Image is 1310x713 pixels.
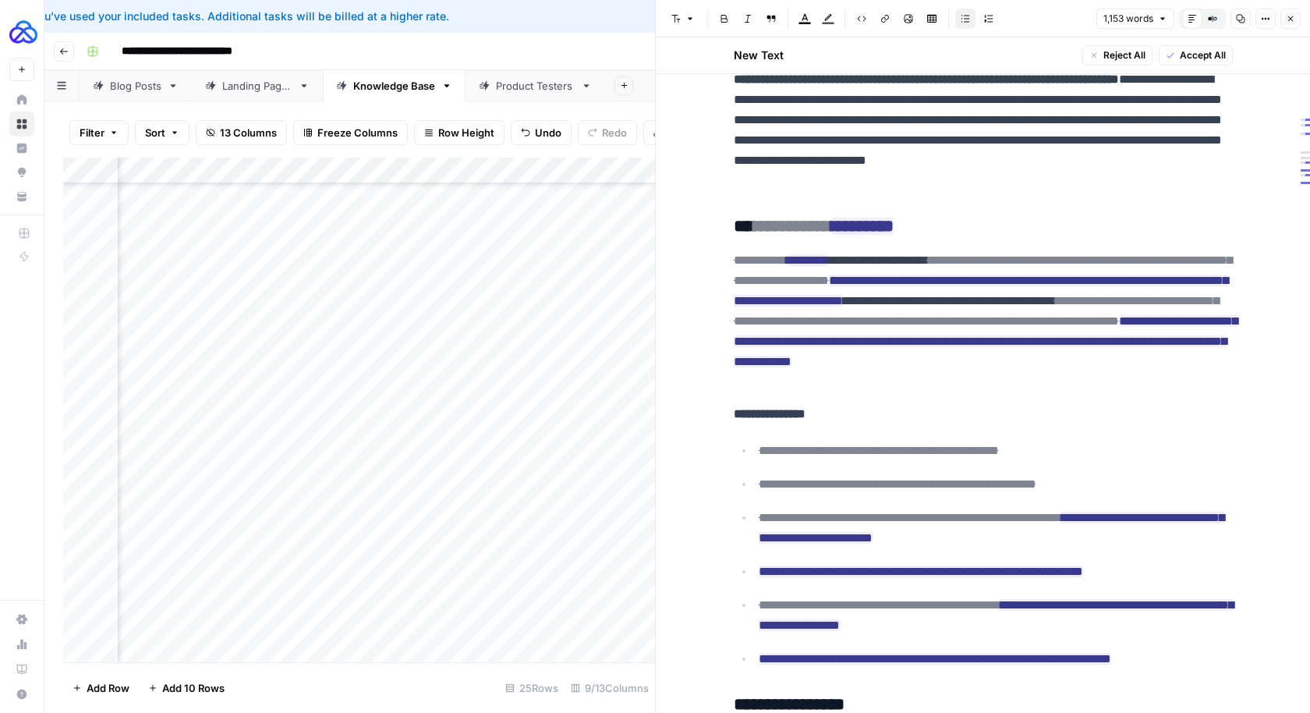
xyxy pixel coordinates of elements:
[323,70,466,101] a: Knowledge Base
[353,78,435,94] div: Knowledge Base
[414,120,505,145] button: Row Height
[1082,45,1152,66] button: Reject All
[1103,12,1153,26] span: 1,153 words
[9,112,34,137] a: Browse
[9,184,34,209] a: Your Data
[222,78,292,94] div: Landing Pages
[535,125,561,140] span: Undo
[9,87,34,112] a: Home
[69,120,129,145] button: Filter
[293,120,408,145] button: Freeze Columns
[9,160,34,185] a: Opportunities
[80,70,192,101] a: Blog Posts
[578,120,637,145] button: Redo
[1180,48,1226,62] span: Accept All
[1159,45,1233,66] button: Accept All
[511,120,572,145] button: Undo
[145,125,165,140] span: Sort
[438,125,494,140] span: Row Height
[9,657,34,682] a: Learning Hub
[1096,9,1174,29] button: 1,153 words
[135,120,189,145] button: Sort
[602,125,627,140] span: Redo
[9,18,37,46] img: AUQ Logo
[110,78,161,94] div: Blog Posts
[12,9,813,24] div: You've used your included tasks. Additional tasks will be billed at a higher rate.
[9,607,34,632] a: Settings
[499,676,565,701] div: 25 Rows
[192,70,323,101] a: Landing Pages
[9,632,34,657] a: Usage
[9,682,34,707] button: Help + Support
[9,12,34,51] button: Workspace: AUQ
[9,136,34,161] a: Insights
[87,680,129,696] span: Add Row
[220,125,277,140] span: 13 Columns
[63,676,139,701] button: Add Row
[162,680,225,696] span: Add 10 Rows
[80,125,104,140] span: Filter
[565,676,655,701] div: 9/13 Columns
[196,120,287,145] button: 13 Columns
[496,78,575,94] div: Product Testers
[139,676,234,701] button: Add 10 Rows
[317,125,398,140] span: Freeze Columns
[466,70,605,101] a: Product Testers
[734,48,784,63] h2: New Text
[1103,48,1145,62] span: Reject All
